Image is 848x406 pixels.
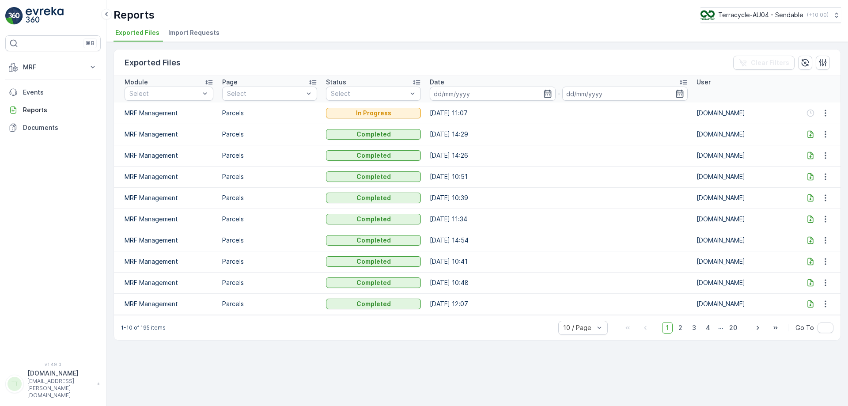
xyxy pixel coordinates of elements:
td: Parcels [218,166,322,187]
p: Date [430,78,444,87]
p: Completed [356,300,391,308]
td: Parcels [218,230,322,251]
td: [DATE] 10:39 [425,187,692,209]
p: Completed [356,151,391,160]
td: Parcels [218,209,322,230]
p: Completed [356,130,391,139]
p: MRF [23,63,83,72]
p: ... [718,322,723,334]
img: logo [5,7,23,25]
input: dd/mm/yyyy [430,87,555,101]
td: Parcels [218,293,322,315]
td: [DOMAIN_NAME] [692,124,796,145]
td: Parcels [218,187,322,209]
span: 4 [702,322,714,334]
p: Documents [23,123,97,132]
td: [DATE] 11:34 [425,209,692,230]
td: [DATE] 10:41 [425,251,692,272]
button: Completed [326,277,421,288]
td: MRF Management [114,293,218,315]
p: Select [227,89,303,98]
td: [DATE] 11:07 [425,102,692,124]
button: In Progress [326,108,421,118]
td: MRF Management [114,209,218,230]
p: Completed [356,172,391,181]
button: Clear Filters [733,56,795,70]
button: Completed [326,256,421,267]
p: Reports [23,106,97,114]
p: Events [23,88,97,97]
span: 1 [662,322,673,334]
button: MRF [5,58,101,76]
td: MRF Management [114,272,218,293]
span: 3 [688,322,700,334]
p: Reports [114,8,155,22]
td: MRF Management [114,251,218,272]
p: - [557,88,560,99]
td: [DATE] 14:54 [425,230,692,251]
p: Terracycle-AU04 - Sendable [718,11,803,19]
button: Terracycle-AU04 - Sendable(+10:00) [700,7,841,23]
p: [DOMAIN_NAME] [27,369,93,378]
td: [DATE] 12:07 [425,293,692,315]
p: Completed [356,257,391,266]
td: [DOMAIN_NAME] [692,187,796,209]
p: Select [331,89,407,98]
p: Completed [356,194,391,202]
input: dd/mm/yyyy [562,87,688,101]
a: Events [5,83,101,101]
img: logo_light-DOdMpM7g.png [26,7,64,25]
button: Completed [326,171,421,182]
div: TT [8,377,22,391]
p: ⌘B [86,40,95,47]
button: Completed [326,235,421,246]
td: [DOMAIN_NAME] [692,166,796,187]
button: Completed [326,193,421,203]
p: Completed [356,215,391,224]
td: MRF Management [114,102,218,124]
p: Select [129,89,200,98]
td: [DATE] 14:26 [425,145,692,166]
span: v 1.49.0 [5,362,101,367]
td: Parcels [218,272,322,293]
button: Completed [326,129,421,140]
td: Parcels [218,251,322,272]
p: In Progress [356,109,391,118]
span: 20 [725,322,741,334]
p: Status [326,78,346,87]
td: [DOMAIN_NAME] [692,293,796,315]
a: Documents [5,119,101,137]
button: TT[DOMAIN_NAME][EMAIL_ADDRESS][PERSON_NAME][DOMAIN_NAME] [5,369,101,399]
span: Exported Files [115,28,159,37]
span: 2 [674,322,686,334]
td: [DATE] 10:51 [425,166,692,187]
td: MRF Management [114,166,218,187]
td: Parcels [218,102,322,124]
p: Clear Filters [751,58,789,67]
p: Completed [356,278,391,287]
td: [DOMAIN_NAME] [692,230,796,251]
a: Reports [5,101,101,119]
td: Parcels [218,124,322,145]
img: terracycle_logo.png [700,10,715,20]
button: Completed [326,214,421,224]
td: MRF Management [114,230,218,251]
td: MRF Management [114,187,218,209]
td: Parcels [218,145,322,166]
p: Completed [356,236,391,245]
p: ( +10:00 ) [807,11,829,19]
button: Completed [326,299,421,309]
button: Completed [326,150,421,161]
td: [DOMAIN_NAME] [692,272,796,293]
td: [DATE] 10:48 [425,272,692,293]
td: [DOMAIN_NAME] [692,251,796,272]
span: Import Requests [168,28,220,37]
p: 1-10 of 195 items [121,324,166,331]
td: [DOMAIN_NAME] [692,209,796,230]
td: MRF Management [114,124,218,145]
span: Go To [795,323,814,332]
td: [DOMAIN_NAME] [692,102,796,124]
p: User [697,78,711,87]
td: [DOMAIN_NAME] [692,145,796,166]
td: [DATE] 14:29 [425,124,692,145]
